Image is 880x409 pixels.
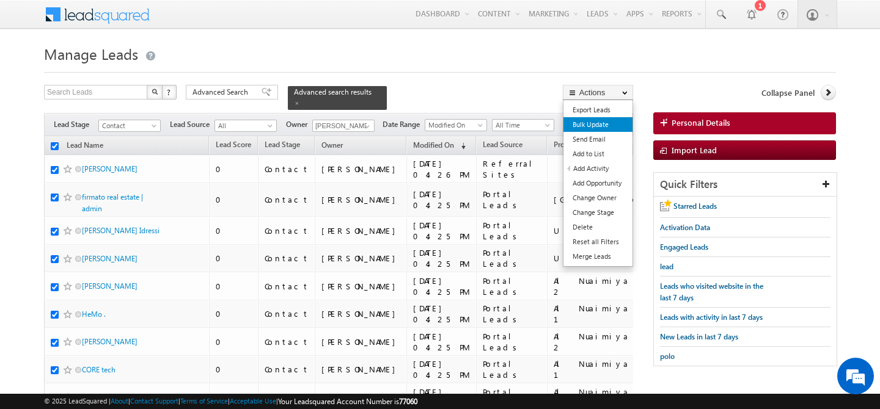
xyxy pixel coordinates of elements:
span: Leads who visited website in the last 7 days [660,281,763,302]
div: Portal Leads [483,358,541,380]
a: Add Opportunity [563,176,632,190]
div: Portal Leads [483,189,541,211]
div: Unknown [554,253,643,264]
a: [PERSON_NAME] [82,337,137,346]
div: Contact [265,392,309,403]
div: [DATE] 04:25 PM [413,189,471,211]
input: Type to Search [312,120,375,132]
div: Al Nuaimiya 1 [554,358,643,380]
div: Minimize live chat window [200,6,230,35]
a: Lead Source [477,138,529,154]
div: 0 [216,164,252,175]
div: Contact [265,336,309,347]
div: [GEOGRAPHIC_DATA] [554,194,643,205]
button: ? [162,85,177,100]
span: lead [660,262,673,271]
span: Contact [99,120,157,131]
div: [DATE] 04:25 PM [413,386,471,408]
a: Merge Leads [563,249,632,264]
div: 0 [216,253,252,264]
a: Modified On [425,119,487,131]
a: [PERSON_NAME] [82,281,137,291]
div: [DATE] 04:25 PM [413,358,471,380]
div: 0 [216,336,252,347]
span: Import Lead [672,145,717,155]
a: All Time [492,119,554,131]
div: Al Nuaimiya 2 [554,331,643,353]
span: Modified On [413,140,454,150]
div: Contact [265,308,309,319]
div: 0 [216,308,252,319]
input: Check all records [51,142,59,150]
span: Engaged Leads [660,242,708,252]
a: firmato real estate | admin [82,192,143,213]
a: Export Leads [563,103,632,117]
span: © 2025 LeadSquared | | | | | [44,396,417,407]
div: Unknown [554,225,643,236]
div: [PERSON_NAME] [321,194,402,205]
div: Portal Leads [483,220,541,242]
div: Contact [265,164,309,175]
a: [PERSON_NAME] [82,254,137,263]
div: Al Nuaimiya 1 [554,303,643,325]
div: Quick Filters [654,173,837,197]
div: Contact [265,253,309,264]
span: New Leads in last 7 days [660,332,738,341]
div: Contact [265,281,309,292]
a: Personal Details [653,112,836,134]
div: 0 [216,194,252,205]
span: Modified On [425,120,483,131]
span: polo [660,352,675,361]
img: Search [152,89,158,95]
span: Date Range [383,119,425,130]
button: Actions [563,85,633,100]
div: Contact [265,364,309,375]
a: All [215,120,277,132]
div: Contact [265,225,309,236]
div: Portal Leads [483,275,541,297]
a: Lead Score [210,138,257,154]
div: Contact [265,194,309,205]
div: 0 [216,225,252,236]
span: Owner [286,119,312,130]
a: Bulk Update [563,117,632,132]
a: Delete [563,220,632,234]
div: 0 [216,392,252,403]
a: Lead Name [61,139,109,154]
a: Lead Stage [258,138,306,154]
span: Lead Score [216,140,251,149]
a: Add Activity [564,161,632,176]
a: Reset all Filters [563,234,632,249]
span: 77060 [399,397,417,406]
a: Add to List [563,147,632,161]
div: [DATE] 04:25 PM [413,303,471,325]
span: Manage Leads [44,44,138,63]
span: All Time [493,120,551,131]
a: Contact [98,120,161,132]
div: [DATE] 04:25 PM [413,247,471,269]
a: Acceptable Use [230,397,276,405]
a: Contact Support [130,397,178,405]
div: Portal Leads [483,247,541,269]
a: Change Stage [563,205,632,220]
span: Advanced search results [294,87,372,96]
div: [PERSON_NAME] [321,281,402,292]
div: [DATE] 04:25 PM [413,220,471,242]
span: Personal Details [672,117,730,128]
a: Project [548,138,582,154]
span: Owner [321,140,343,150]
a: Modified On (sorted descending) [407,138,472,154]
a: CORE tech [82,365,116,374]
div: [PERSON_NAME] [321,164,402,175]
textarea: Type your message and hit 'Enter' [16,113,223,309]
a: [PERSON_NAME] Idressi [82,226,159,235]
span: Lead Source [483,140,522,149]
span: Leads with activity in last 7 days [660,313,763,322]
span: Starred Leads [673,201,717,211]
span: Lead Stage [54,119,98,130]
div: [DATE] 04:25 PM [413,331,471,353]
div: [PERSON_NAME] [321,225,402,236]
div: Portal Leads [483,386,541,408]
div: 0 [216,364,252,375]
div: [PERSON_NAME] [321,308,402,319]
